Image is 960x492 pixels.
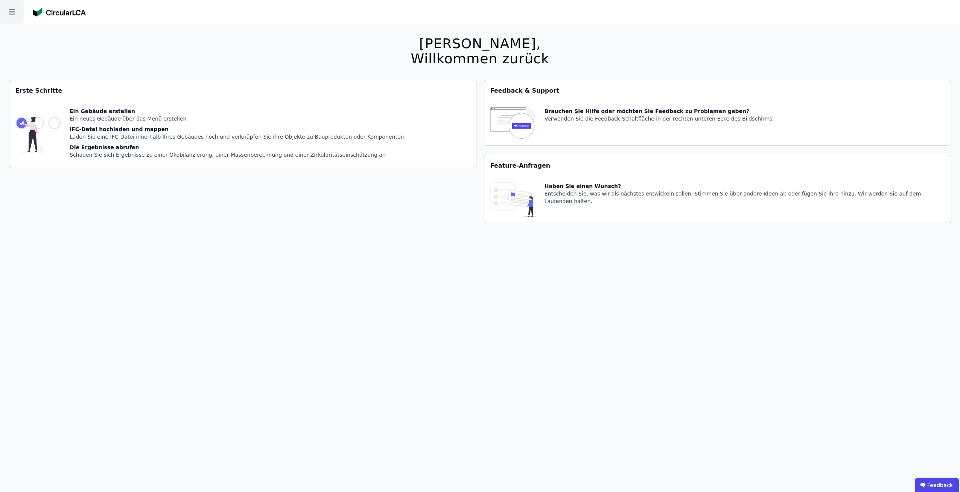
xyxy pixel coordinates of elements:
div: Willkommen zurück [411,51,549,66]
img: feedback-icon-HCTs5lye.svg [490,107,536,139]
div: Feature-Anfragen [484,155,951,176]
div: Feedback & Support [484,80,951,101]
div: Ein neues Gebäude über das Menü erstellen [70,115,404,122]
div: Entscheiden Sie, was wir als nächstes entwickeln sollen. Stimmen Sie über andere Ideen ab oder fü... [545,190,945,205]
div: Schauen Sie sich Ergebnisse zu einer Ökobilanzierung, einer Massenberechnung und einer Zirkularit... [70,151,404,159]
img: feature_request_tile-UiXE1qGU.svg [490,182,536,217]
div: [PERSON_NAME], [411,36,549,51]
div: Ein Gebäude erstellen [70,107,404,115]
div: Brauchen Sie Hilfe oder möchten Sie Feedback zu Problemen geben? [545,107,774,115]
img: Concular [33,8,86,17]
div: Die Ergebnisse abrufen [70,144,404,151]
div: Laden Sie eine IFC-Datei innerhalb Ihres Gebäudes hoch und verknüpfen Sie ihre Objekte zu Bauprod... [70,133,404,141]
img: getting_started_tile-DrF_GRSv.svg [15,107,61,162]
div: IFC-Datei hochladen und mappen [70,125,404,133]
div: Verwenden Sie die Feedback-Schaltfläche in der rechten unteren Ecke des Bildschirms. [545,115,774,122]
div: Erste Schritte [9,80,476,101]
div: Haben Sie einen Wunsch? [545,182,945,190]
